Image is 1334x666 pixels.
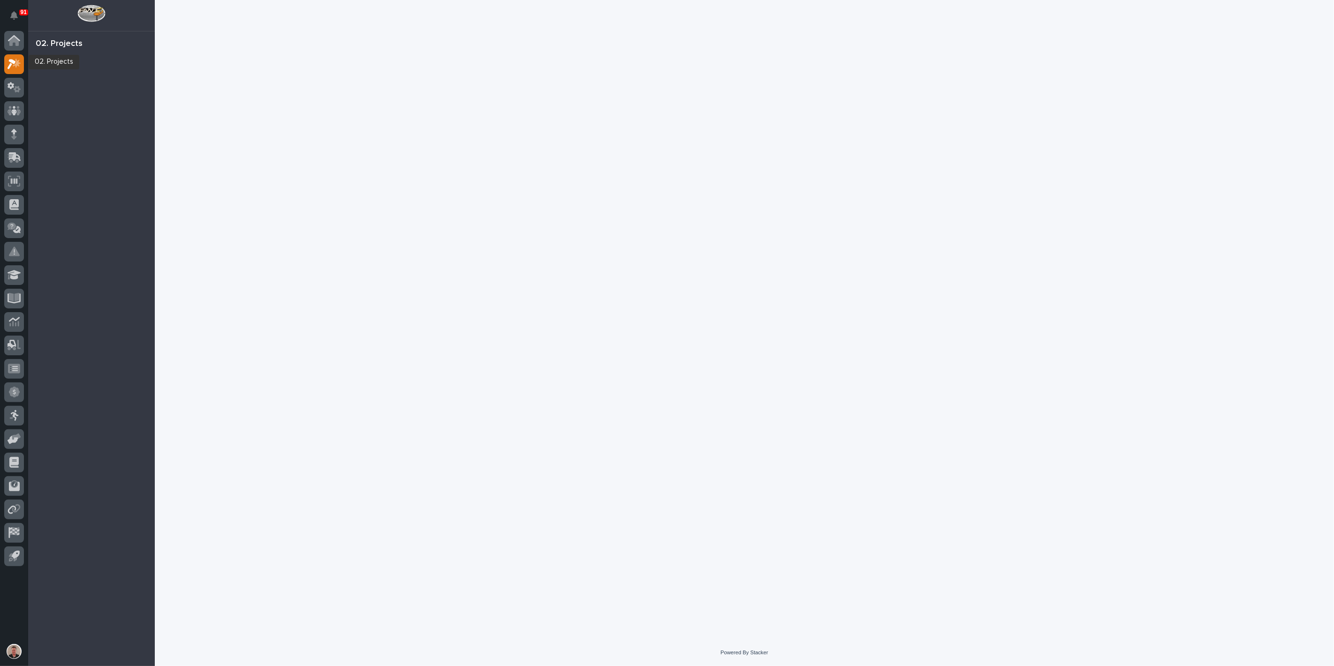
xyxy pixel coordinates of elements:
div: Notifications91 [12,11,24,26]
p: 91 [21,9,27,15]
button: Notifications [4,6,24,25]
button: users-avatar [4,642,24,661]
img: Workspace Logo [77,5,105,22]
a: Powered By Stacker [720,650,768,655]
div: 02. Projects [36,39,83,49]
